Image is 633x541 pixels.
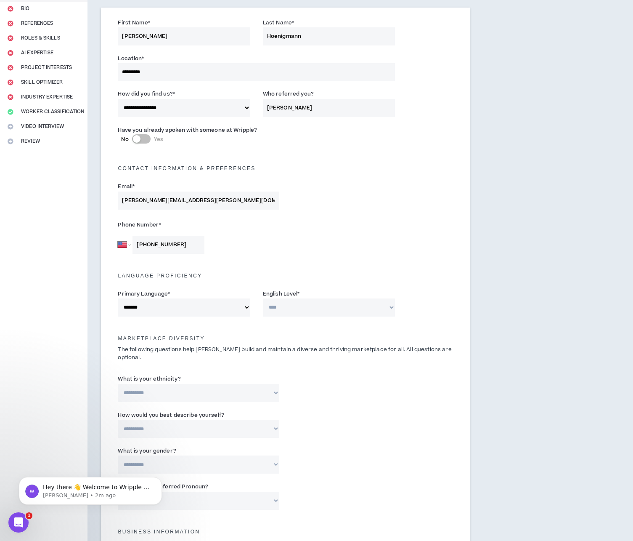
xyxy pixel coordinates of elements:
[118,287,170,301] label: Primary Language
[263,27,395,45] input: Last Name
[154,136,163,143] span: Yes
[6,459,175,518] iframe: Intercom notifications message
[263,99,395,117] input: Name
[263,87,314,101] label: Who referred you?
[118,218,279,232] label: Phone Number
[111,336,459,341] h5: Marketplace Diversity
[263,287,300,301] label: English Level
[118,192,279,210] input: Enter Email
[118,408,224,422] label: How would you best describe yourself?
[263,16,294,29] label: Last Name
[118,27,250,45] input: First Name
[111,529,459,535] h5: Business Information
[132,134,151,144] button: NoYes
[118,87,175,101] label: How did you find us?
[118,52,144,65] label: Location
[118,180,135,193] label: Email
[8,512,29,533] iframe: Intercom live chat
[111,165,459,171] h5: Contact Information & preferences
[118,16,150,29] label: First Name
[111,346,459,362] p: The following questions help [PERSON_NAME] build and maintain a diverse and thriving marketplace ...
[118,444,176,458] label: What is your gender?
[121,136,128,143] span: No
[118,372,181,386] label: What is your ethnicity?
[118,123,257,137] label: Have you already spoken with someone at Wripple?
[26,512,32,519] span: 1
[111,273,459,279] h5: Language Proficiency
